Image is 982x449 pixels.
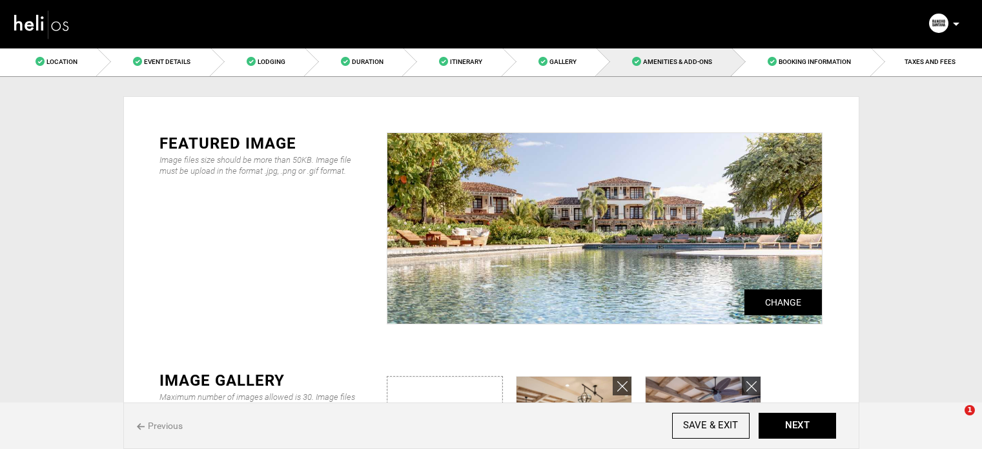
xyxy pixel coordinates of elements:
[929,14,948,33] img: 8f72ee78018e17f92b9dfaca95f3eb0d.png
[938,405,969,436] iframe: Intercom live chat
[450,58,482,65] span: Itinerary
[46,58,77,65] span: Location
[144,58,190,65] span: Event Details
[779,58,851,65] span: Booking Information
[965,405,975,415] span: 1
[258,58,285,65] span: Lodging
[549,58,577,65] span: Gallery
[759,413,836,439] button: NEXT
[744,289,822,315] label: Change
[159,392,368,424] div: Maximum number of images allowed is 30. Image files size should be more than 50KB. Image file mus...
[137,423,145,430] img: back%20icon.svg
[742,377,761,395] a: Remove
[159,154,368,176] div: Image files size should be more than 50KB. Image file must be upload in the format .jpg, .png or ...
[387,133,822,324] img: Z
[643,58,712,65] span: Amenities & Add-Ons
[137,419,183,432] span: Previous
[613,377,631,395] a: Remove
[159,370,368,392] div: IMAGE GALLERY
[352,58,384,65] span: Duration
[905,58,956,65] span: TAXES AND FEES
[672,413,750,439] input: SAVE & EXIT
[13,7,71,41] img: heli-logo
[159,132,368,154] div: FEATURED IMAGE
